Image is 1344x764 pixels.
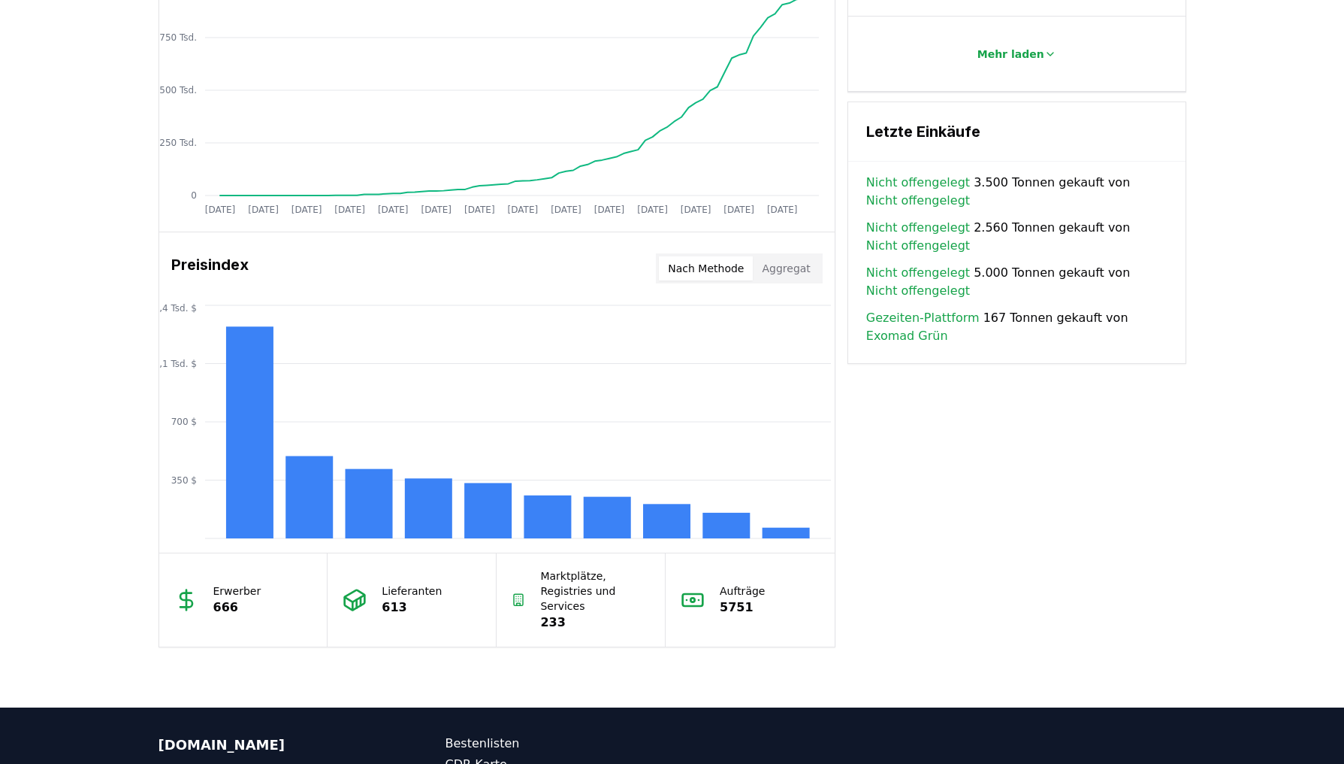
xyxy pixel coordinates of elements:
p: Marktplätze, Registries und Services [540,568,650,614]
button: Nach Methode [659,256,753,280]
a: Nicht offengelegt [866,219,970,237]
a: Nicht offengelegt [866,282,970,300]
font: 5.000 Tonnen gekauft von [974,265,1130,280]
a: Bestenlisten [445,735,672,753]
a: Nicht offengelegt [866,264,970,282]
a: Gezeiten-Plattform [866,309,980,327]
h3: Preisindex [171,253,249,283]
tspan: [DATE] [507,205,538,215]
font: 2.560 Tonnen gekauft von [974,220,1130,235]
button: Mehr laden [965,39,1068,69]
p: 5751 [720,599,765,617]
tspan: 1,4 Tsd. $ [153,303,196,314]
tspan: [DATE] [334,205,365,215]
tspan: [DATE] [377,205,408,215]
a: Exomad Grün [866,327,948,345]
tspan: 0 [191,190,197,201]
a: Nicht offengelegt [866,192,970,210]
tspan: [DATE] [637,205,668,215]
tspan: [DATE] [248,205,279,215]
tspan: [DATE] [464,205,495,215]
p: 666 [213,599,261,617]
font: 167 Tonnen gekauft von [983,311,1128,325]
tspan: [DATE] [421,205,452,215]
tspan: [DATE] [766,205,797,215]
tspan: 500 Tsd. [159,85,197,95]
font: 3.500 Tonnen gekauft von [974,175,1130,189]
p: [DOMAIN_NAME] [159,735,385,756]
tspan: [DATE] [723,205,754,215]
tspan: 1,1 Tsd. $ [153,359,196,369]
tspan: [DATE] [204,205,235,215]
p: Aufträge [720,584,765,599]
p: 613 [382,599,442,617]
h3: Letzte Einkäufe [866,120,1167,143]
tspan: 250 Tsd. [159,138,197,148]
a: Nicht offengelegt [866,237,970,255]
a: Nicht offengelegt [866,174,970,192]
tspan: [DATE] [551,205,581,215]
p: Erwerber [213,584,261,599]
p: Mehr laden [977,47,1044,62]
tspan: [DATE] [680,205,711,215]
tspan: 350 $ [171,475,196,486]
button: Aggregat [753,256,819,280]
p: 233 [540,614,650,632]
p: Lieferanten [382,584,442,599]
tspan: [DATE] [291,205,322,215]
tspan: 750 Tsd. [159,32,197,43]
tspan: 700 $ [171,417,196,427]
tspan: [DATE] [593,205,624,215]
